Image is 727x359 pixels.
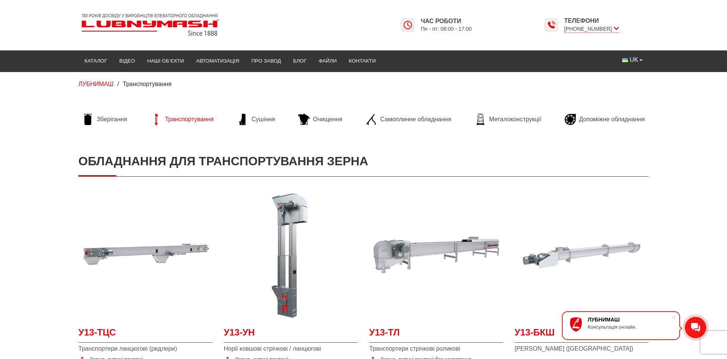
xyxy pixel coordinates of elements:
a: Очищення [295,114,346,125]
span: [PHONE_NUMBER] [564,25,619,33]
span: Самоплинне обладнання [380,115,451,124]
span: Транспортування [123,81,172,87]
a: Сушіння [233,114,279,125]
img: Lubnymash time icon [403,20,412,30]
span: Пн - пт: 08:00 - 17:00 [421,25,472,33]
a: Контакти [343,53,382,69]
span: Час роботи [421,17,472,25]
span: Транспортери стрічкові роликові [369,345,503,353]
a: Транспортування [147,114,218,125]
span: Транспортування [165,115,214,124]
img: Lubnymash time icon [547,20,556,30]
a: У13-ТЛ [369,326,503,343]
span: Сушіння [251,115,275,124]
h1: Обладнання для транспортування зерна [78,146,649,176]
a: Зберігання [78,114,131,125]
span: Зберігання [97,115,127,124]
div: ЛУБНИМАШ [588,317,672,323]
span: Допоміжне обладнання [579,115,645,124]
span: UK [630,56,638,64]
a: Відео [113,53,141,69]
span: Очищення [313,115,342,124]
a: Файли [313,53,343,69]
span: Норії ковшові стрічкові / ланцюгові [224,345,358,353]
a: Автоматизація [190,53,245,69]
a: Металоконструкції [471,114,545,125]
a: У13-УН [224,326,358,343]
a: Блог [287,53,313,69]
a: Самоплинне обладнання [362,114,455,125]
img: Lubnymash [78,11,222,39]
button: UK [616,53,649,67]
span: [PERSON_NAME] ([GEOGRAPHIC_DATA]) [515,345,649,353]
a: Каталог [78,53,113,69]
div: Консультація онлайн. [588,324,672,330]
a: Наші об’єкти [141,53,190,69]
span: / [117,81,119,87]
img: Українська [622,58,628,62]
span: Металоконструкції [489,115,541,124]
a: ЛУБНИМАШ [78,81,114,87]
a: У13-БКШ [515,326,649,343]
a: Про завод [245,53,287,69]
a: У13-ТЦС [78,326,212,343]
span: Транспортери ланцюгові (редлери) [78,345,212,353]
a: Допоміжне обладнання [561,114,649,125]
span: Телефони [564,17,619,25]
